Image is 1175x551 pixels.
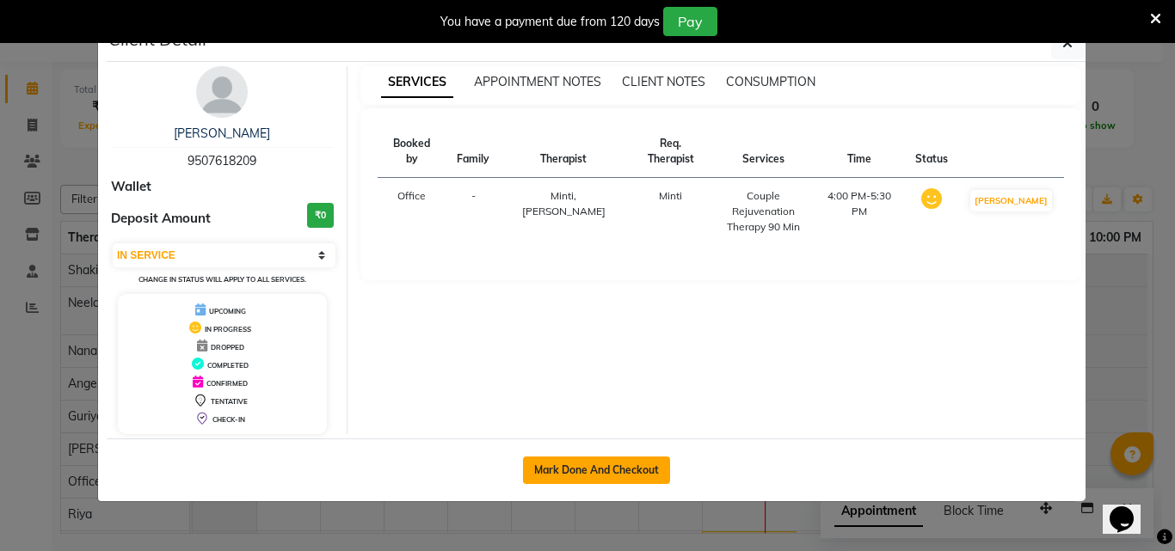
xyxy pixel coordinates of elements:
span: CHECK-IN [212,415,245,424]
th: Status [905,126,958,178]
td: Office [378,178,447,246]
th: Req. Therapist [627,126,714,178]
span: CONFIRMED [206,379,248,388]
span: COMPLETED [207,361,249,370]
th: Services [714,126,814,178]
span: CLIENT NOTES [622,74,705,89]
span: Deposit Amount [111,209,211,229]
h3: ₹0 [307,203,334,228]
span: 9507618209 [188,153,256,168]
button: [PERSON_NAME] [970,190,1052,211]
span: CONSUMPTION [726,74,815,89]
iframe: chat widget [1103,482,1158,534]
button: Mark Done And Checkout [523,456,670,484]
span: Wallet [111,177,151,197]
button: Pay [663,7,717,36]
span: IN PROGRESS [205,325,251,334]
th: Booked by [378,126,447,178]
div: You have a payment due from 120 days [440,13,660,31]
span: Minti [551,189,574,202]
span: SERVICES [381,67,453,98]
span: Minti [659,189,682,202]
small: Change in status will apply to all services. [138,275,306,284]
span: DROPPED [211,343,244,352]
div: Couple Rejuvenation Therapy 90 Min [724,188,803,235]
img: avatar [196,66,248,118]
span: UPCOMING [209,307,246,315]
th: Family [446,126,500,178]
a: [PERSON_NAME] [174,126,270,141]
th: Time [814,126,905,178]
td: - [446,178,500,246]
span: TENTATIVE [211,397,248,406]
th: Therapist [500,126,627,178]
td: 4:00 PM-5:30 PM [814,178,905,246]
span: APPOINTMENT NOTES [474,74,601,89]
